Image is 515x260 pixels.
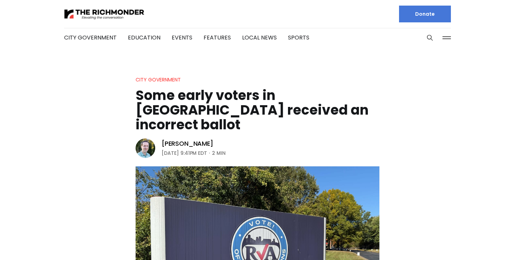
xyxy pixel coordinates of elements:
[288,34,309,42] a: Sports
[64,8,145,20] img: The Richmonder
[399,6,451,22] a: Donate
[242,34,277,42] a: Local News
[212,149,226,157] span: 2 min
[136,138,155,158] img: Michael Phillips
[162,149,207,157] time: [DATE] 9:41PM EDT
[425,32,435,43] button: Search this site
[136,76,181,83] a: City Government
[128,34,160,42] a: Education
[136,88,379,132] h1: Some early voters in [GEOGRAPHIC_DATA] received an incorrect ballot
[204,34,231,42] a: Features
[162,139,213,148] a: [PERSON_NAME]
[64,34,117,42] a: City Government
[172,34,192,42] a: Events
